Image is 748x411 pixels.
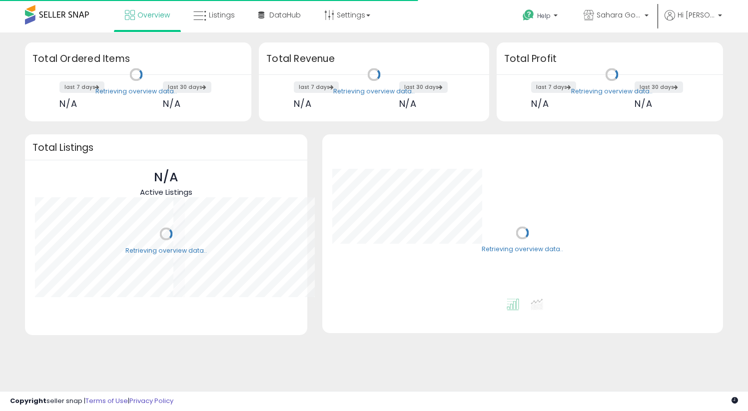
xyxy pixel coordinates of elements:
[537,11,551,20] span: Help
[482,245,563,254] div: Retrieving overview data..
[333,87,415,96] div: Retrieving overview data..
[678,10,715,20] span: Hi [PERSON_NAME]
[571,87,653,96] div: Retrieving overview data..
[597,10,642,20] span: Sahara Goods
[95,87,177,96] div: Retrieving overview data..
[10,397,173,406] div: seller snap | |
[85,396,128,406] a: Terms of Use
[209,10,235,20] span: Listings
[129,396,173,406] a: Privacy Policy
[522,9,535,21] i: Get Help
[269,10,301,20] span: DataHub
[125,246,207,255] div: Retrieving overview data..
[10,396,46,406] strong: Copyright
[137,10,170,20] span: Overview
[515,1,568,32] a: Help
[665,10,722,32] a: Hi [PERSON_NAME]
